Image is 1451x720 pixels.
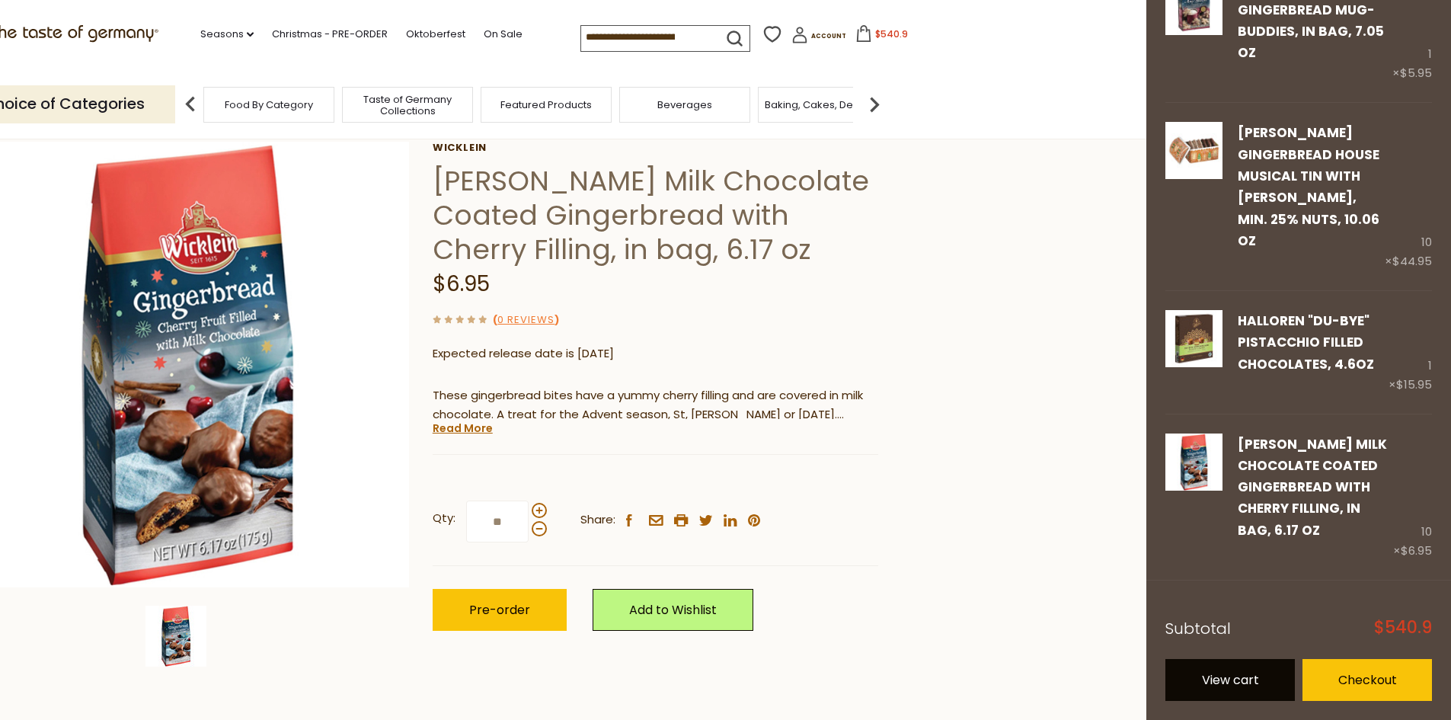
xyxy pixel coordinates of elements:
[433,142,878,154] a: Wicklein
[1238,435,1387,539] a: [PERSON_NAME] Milk Chocolate Coated Gingerbread with Cherry Filling, in bag, 6.17 oz
[1392,253,1432,269] span: $44.95
[1385,122,1432,271] div: 10 ×
[1165,659,1295,701] a: View cart
[1400,65,1432,81] span: $5.95
[791,27,846,49] a: Account
[875,27,908,40] span: $540.9
[200,26,254,43] a: Seasons
[433,344,878,363] p: Expected release date is [DATE]
[347,94,468,117] a: Taste of Germany Collections
[433,421,493,436] a: Read More
[433,269,490,299] span: $6.95
[1302,659,1432,701] a: Checkout
[849,25,914,48] button: $540.9
[657,99,712,110] a: Beverages
[1396,376,1432,392] span: $15.95
[1165,310,1222,395] a: Halloren Du-Bye Chocolate
[1165,434,1222,561] a: Wicklein Milk Chocolate Coated Gingerbread with Cherry Filling, in bag, 6.17 oz
[1393,434,1432,561] div: 10 ×
[493,312,559,327] span: ( )
[175,89,206,120] img: previous arrow
[225,99,313,110] a: Food By Category
[1401,542,1432,558] span: $6.95
[433,509,455,528] strong: Qty:
[765,99,883,110] a: Baking, Cakes, Desserts
[580,510,615,530] span: Share:
[272,26,388,43] a: Christmas - PRE-ORDER
[469,601,530,619] span: Pre-order
[1374,619,1432,636] span: $540.9
[1165,434,1222,491] img: Wicklein Milk Chocolate Coated Gingerbread with Cherry Filling, in bag, 6.17 oz
[433,386,878,424] p: These gingerbread bites have a yummy cherry filling and are covered in milk chocolate. A treat fo...
[497,312,555,328] a: 0 Reviews
[1238,312,1374,373] a: Halloren "Du-Bye" Pistacchio Filled Chocolates, 4.6oz
[859,89,890,120] img: next arrow
[1389,310,1432,395] div: 1 ×
[406,26,465,43] a: Oktoberfest
[1165,310,1222,367] img: Halloren Du-Bye Chocolate
[811,32,846,40] span: Account
[466,501,529,542] input: Qty:
[500,99,592,110] a: Featured Products
[1165,122,1222,179] img: Wicklein Gingerbread House Musical Tin Elisen Lebkuchen 25% Nuts
[433,164,878,267] h1: [PERSON_NAME] Milk Chocolate Coated Gingerbread with Cherry Filling, in bag, 6.17 oz
[1238,123,1379,250] a: [PERSON_NAME] Gingerbread House Musical Tin with [PERSON_NAME], min. 25% nuts, 10.06 oz
[433,589,567,631] button: Pre-order
[593,589,753,631] a: Add to Wishlist
[145,606,206,667] img: Wicklein Milk Chocolate Coated Gingerbread with Cherry Filling, in bag, 6.17 oz
[484,26,523,43] a: On Sale
[1165,618,1231,639] span: Subtotal
[1165,122,1222,271] a: Wicklein Gingerbread House Musical Tin Elisen Lebkuchen 25% Nuts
